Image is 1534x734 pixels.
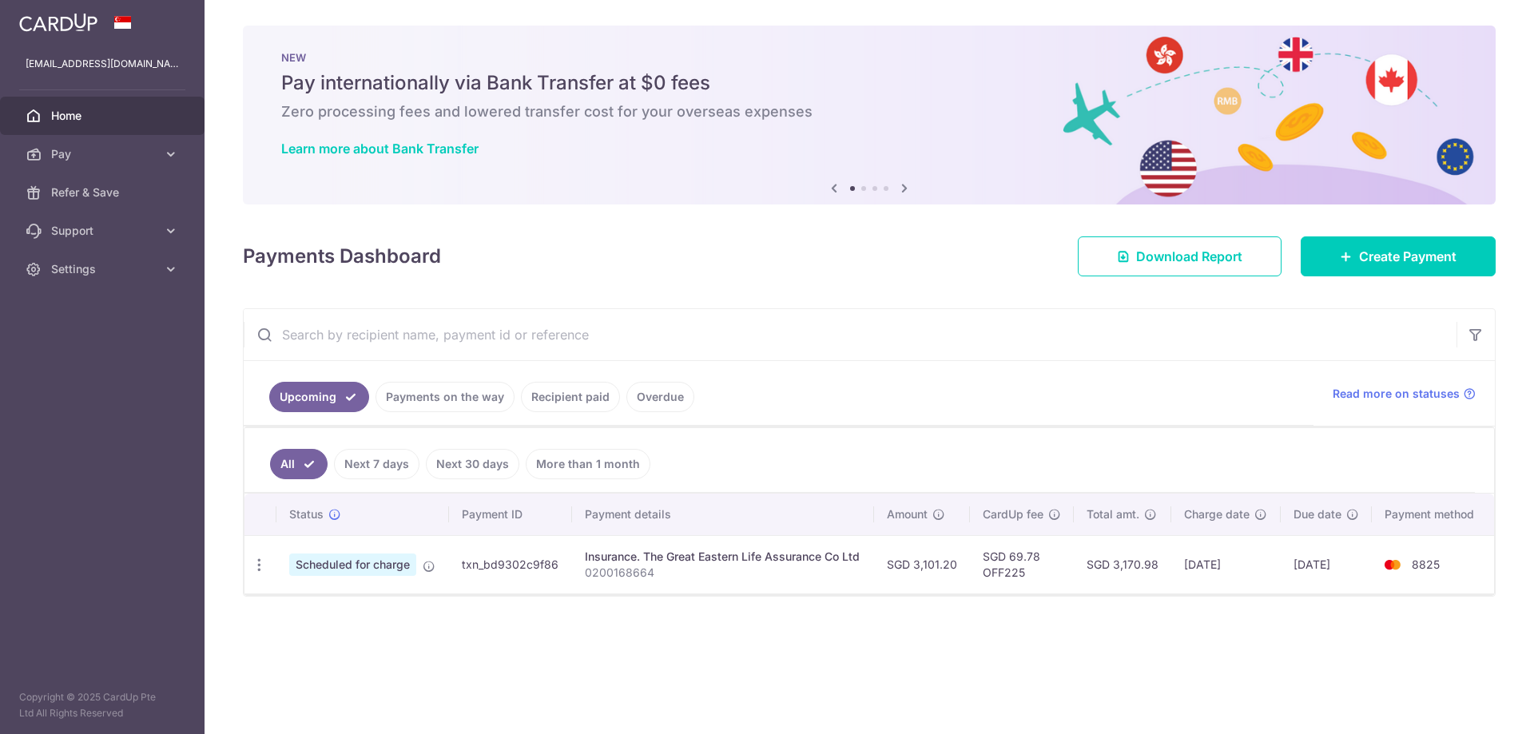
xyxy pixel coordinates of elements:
[19,13,97,32] img: CardUp
[449,494,572,535] th: Payment ID
[281,141,479,157] a: Learn more about Bank Transfer
[449,535,572,593] td: txn_bd9302c9f86
[51,184,157,200] span: Refer & Save
[1294,506,1341,522] span: Due date
[1087,506,1139,522] span: Total amt.
[1074,535,1172,593] td: SGD 3,170.98
[874,535,970,593] td: SGD 3,101.20
[51,108,157,124] span: Home
[281,102,1457,121] h6: Zero processing fees and lowered transfer cost for your overseas expenses
[51,223,157,239] span: Support
[26,56,179,72] p: [EMAIL_ADDRESS][DOMAIN_NAME]
[970,535,1074,593] td: SGD 69.78 OFF225
[1432,686,1518,726] iframe: Opens a widget where you can find more information
[1333,386,1476,402] a: Read more on statuses
[243,242,441,271] h4: Payments Dashboard
[585,549,861,565] div: Insurance. The Great Eastern Life Assurance Co Ltd
[51,261,157,277] span: Settings
[1333,386,1460,402] span: Read more on statuses
[1372,494,1494,535] th: Payment method
[887,506,928,522] span: Amount
[521,382,620,412] a: Recipient paid
[1412,557,1440,571] span: 8825
[1136,247,1242,266] span: Download Report
[281,51,1457,64] p: NEW
[572,494,874,535] th: Payment details
[426,449,519,479] a: Next 30 days
[270,449,328,479] a: All
[983,506,1043,522] span: CardUp fee
[289,553,416,576] span: Scheduled for charge
[269,382,369,412] a: Upcoming
[289,506,324,522] span: Status
[1281,535,1373,593] td: [DATE]
[1377,555,1409,574] img: Bank Card
[1078,236,1282,276] a: Download Report
[1171,535,1281,593] td: [DATE]
[244,309,1457,360] input: Search by recipient name, payment id or reference
[334,449,419,479] a: Next 7 days
[51,146,157,162] span: Pay
[376,382,515,412] a: Payments on the way
[526,449,650,479] a: More than 1 month
[1359,247,1457,266] span: Create Payment
[281,70,1457,96] h5: Pay internationally via Bank Transfer at $0 fees
[1301,236,1496,276] a: Create Payment
[1184,506,1250,522] span: Charge date
[243,26,1496,204] img: Bank transfer banner
[626,382,694,412] a: Overdue
[585,565,861,581] p: 0200168664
